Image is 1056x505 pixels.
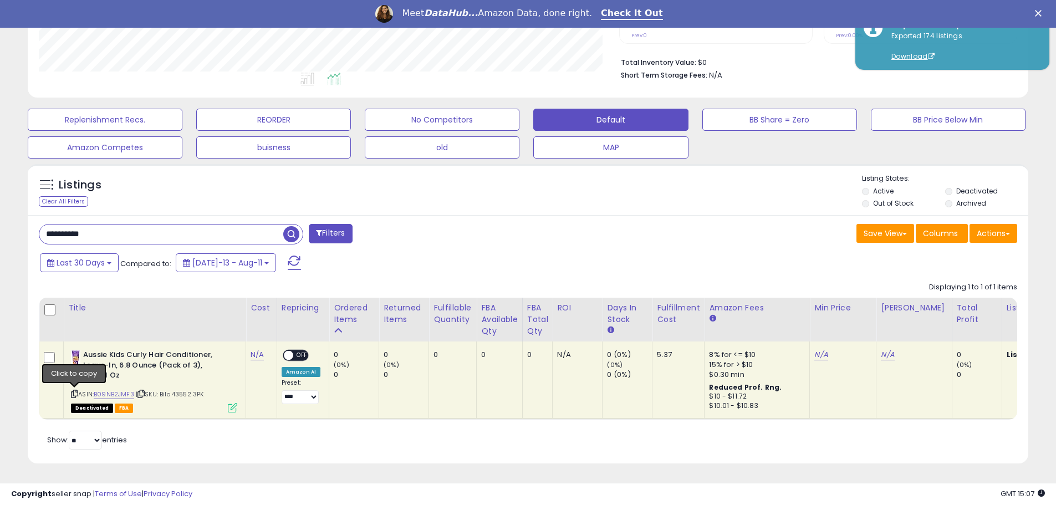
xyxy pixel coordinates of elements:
div: ASIN: [71,350,237,411]
h5: Listings [59,177,101,193]
div: 0 [481,350,513,360]
small: Prev: 0.00% [836,32,863,39]
small: Days In Stock. [607,325,614,335]
div: [PERSON_NAME] [881,302,947,314]
div: Exported 174 listings. [883,31,1041,62]
p: Listing States: [862,174,1028,184]
button: BB Price Below Min [871,109,1026,131]
a: Privacy Policy [144,488,192,499]
div: 0 (0%) [607,370,652,380]
div: Amazon AI [282,367,320,377]
b: Total Inventory Value: [621,58,696,67]
label: Out of Stock [873,198,914,208]
div: $0.30 min [709,370,801,380]
a: Terms of Use [95,488,142,499]
label: Deactivated [956,186,998,196]
div: 0 [384,350,428,360]
div: Amazon Fees [709,302,805,314]
span: | SKU: Bilo 43552 3PK [136,390,204,399]
div: FBA Total Qty [527,302,548,337]
img: 41pQeEnSQVL._SL40_.jpg [71,350,80,372]
b: Reduced Prof. Rng. [709,382,782,392]
i: DataHub... [424,8,478,18]
div: Cost [251,302,272,314]
div: 0 [384,370,428,380]
span: OFF [293,351,311,360]
span: 2025-09-12 15:07 GMT [1001,488,1045,499]
div: Total Profit [957,302,997,325]
span: All listings that are unavailable for purchase on Amazon for any reason other than out-of-stock [71,404,113,413]
button: REORDER [196,109,351,131]
li: $0 [621,55,1009,68]
small: (0%) [957,360,972,369]
button: buisness [196,136,351,159]
div: Days In Stock [607,302,647,325]
div: 15% for > $10 [709,360,801,370]
div: Preset: [282,379,320,404]
div: Title [68,302,241,314]
span: Columns [923,228,958,239]
label: Active [873,186,894,196]
span: N/A [709,70,722,80]
div: Meet Amazon Data, done right. [402,8,592,19]
div: $10 - $11.72 [709,392,801,401]
small: (0%) [384,360,399,369]
div: FBA Available Qty [481,302,517,337]
small: (0%) [607,360,623,369]
button: Amazon Competes [28,136,182,159]
div: Fulfillment Cost [657,302,700,325]
a: B09NB2JMF3 [94,390,134,399]
button: old [365,136,519,159]
div: $10.01 - $10.83 [709,401,801,411]
strong: Copyright [11,488,52,499]
div: Displaying 1 to 1 of 1 items [929,282,1017,293]
div: 5.37 [657,350,696,360]
div: 0 (0%) [607,350,652,360]
div: Clear All Filters [39,196,88,207]
span: [DATE]-13 - Aug-11 [192,257,262,268]
div: Repricing [282,302,324,314]
button: Default [533,109,688,131]
button: Filters [309,224,352,243]
small: (0%) [334,360,349,369]
span: Compared to: [120,258,171,269]
a: Check It Out [601,8,663,20]
button: Replenishment Recs. [28,109,182,131]
a: N/A [814,349,828,360]
div: Ordered Items [334,302,374,325]
img: Profile image for Georgie [375,5,393,23]
span: Last 30 Days [57,257,105,268]
button: MAP [533,136,688,159]
small: Prev: 0 [631,32,647,39]
div: 0 [957,370,1002,380]
span: FBA [115,404,134,413]
small: Amazon Fees. [709,314,716,324]
div: Min Price [814,302,871,314]
b: Short Term Storage Fees: [621,70,707,80]
div: 8% for <= $10 [709,350,801,360]
label: Archived [956,198,986,208]
button: Save View [856,224,914,243]
div: 0 [334,370,379,380]
button: Last 30 Days [40,253,119,272]
div: N/A [557,350,594,360]
a: Download [891,52,935,61]
div: Close [1035,10,1046,17]
span: Show: entries [47,435,127,445]
div: 0 [527,350,544,360]
div: seller snap | | [11,489,192,499]
b: Aussie Kids Curly Hair Conditioner, Leave-In, 6.8 Ounce (Pack of 3), 20.4 Fl Oz [83,350,218,384]
a: N/A [251,349,264,360]
a: N/A [881,349,894,360]
button: BB Share = Zero [702,109,857,131]
div: 0 [433,350,468,360]
div: ROI [557,302,598,314]
div: Returned Items [384,302,424,325]
button: Actions [970,224,1017,243]
button: Columns [916,224,968,243]
div: Fulfillable Quantity [433,302,472,325]
button: No Competitors [365,109,519,131]
div: 0 [334,350,379,360]
div: 0 [957,350,1002,360]
button: [DATE]-13 - Aug-11 [176,253,276,272]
